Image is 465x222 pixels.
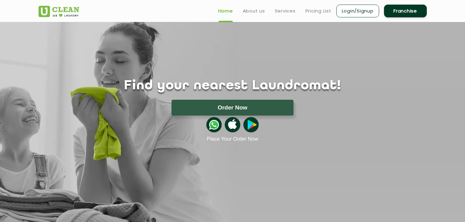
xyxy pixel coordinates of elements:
a: Place Your Order Now [207,136,258,142]
button: Order Now [172,100,293,116]
a: Pricing List [305,7,331,15]
img: playstoreicon.png [243,117,259,132]
a: Franchise [384,5,427,17]
a: Login/Signup [336,5,379,17]
img: whatsappicon.png [206,117,222,132]
img: apple-icon.png [225,117,240,132]
a: About us [243,7,265,15]
a: Services [275,7,296,15]
img: UClean Laundry and Dry Cleaning [39,6,79,17]
h1: Find your nearest Laundromat! [34,78,431,94]
a: Home [218,7,233,15]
